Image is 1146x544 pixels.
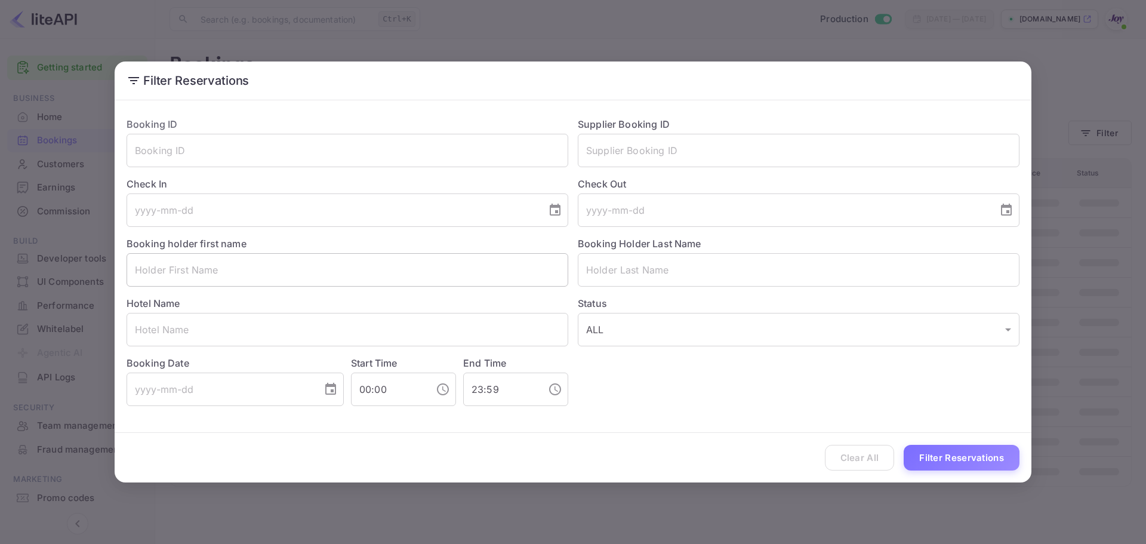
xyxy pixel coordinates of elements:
[463,373,538,406] input: hh:mm
[127,193,538,227] input: yyyy-mm-dd
[543,198,567,222] button: Choose date
[904,445,1019,471] button: Filter Reservations
[127,356,344,370] label: Booking Date
[351,373,426,406] input: hh:mm
[127,118,178,130] label: Booking ID
[578,193,990,227] input: yyyy-mm-dd
[543,377,567,401] button: Choose time, selected time is 11:59 PM
[127,253,568,287] input: Holder First Name
[463,357,506,369] label: End Time
[578,296,1019,311] label: Status
[115,62,1031,100] h2: Filter Reservations
[578,253,1019,287] input: Holder Last Name
[127,238,247,250] label: Booking holder first name
[127,134,568,167] input: Booking ID
[578,238,701,250] label: Booking Holder Last Name
[127,177,568,191] label: Check In
[351,357,398,369] label: Start Time
[578,118,670,130] label: Supplier Booking ID
[994,198,1018,222] button: Choose date
[431,377,455,401] button: Choose time, selected time is 12:00 AM
[319,377,343,401] button: Choose date
[578,313,1019,346] div: ALL
[578,134,1019,167] input: Supplier Booking ID
[578,177,1019,191] label: Check Out
[127,373,314,406] input: yyyy-mm-dd
[127,297,180,309] label: Hotel Name
[127,313,568,346] input: Hotel Name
